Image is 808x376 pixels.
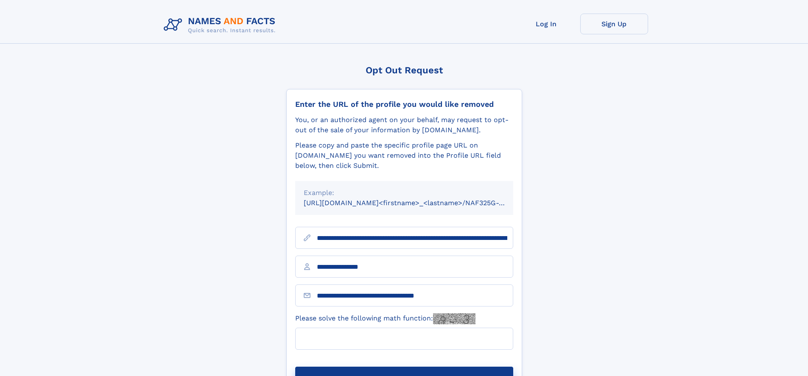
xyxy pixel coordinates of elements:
[512,14,580,34] a: Log In
[580,14,648,34] a: Sign Up
[160,14,282,36] img: Logo Names and Facts
[304,188,505,198] div: Example:
[295,313,475,324] label: Please solve the following math function:
[304,199,529,207] small: [URL][DOMAIN_NAME]<firstname>_<lastname>/NAF325G-xxxxxxxx
[286,65,522,75] div: Opt Out Request
[295,100,513,109] div: Enter the URL of the profile you would like removed
[295,115,513,135] div: You, or an authorized agent on your behalf, may request to opt-out of the sale of your informatio...
[295,140,513,171] div: Please copy and paste the specific profile page URL on [DOMAIN_NAME] you want removed into the Pr...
